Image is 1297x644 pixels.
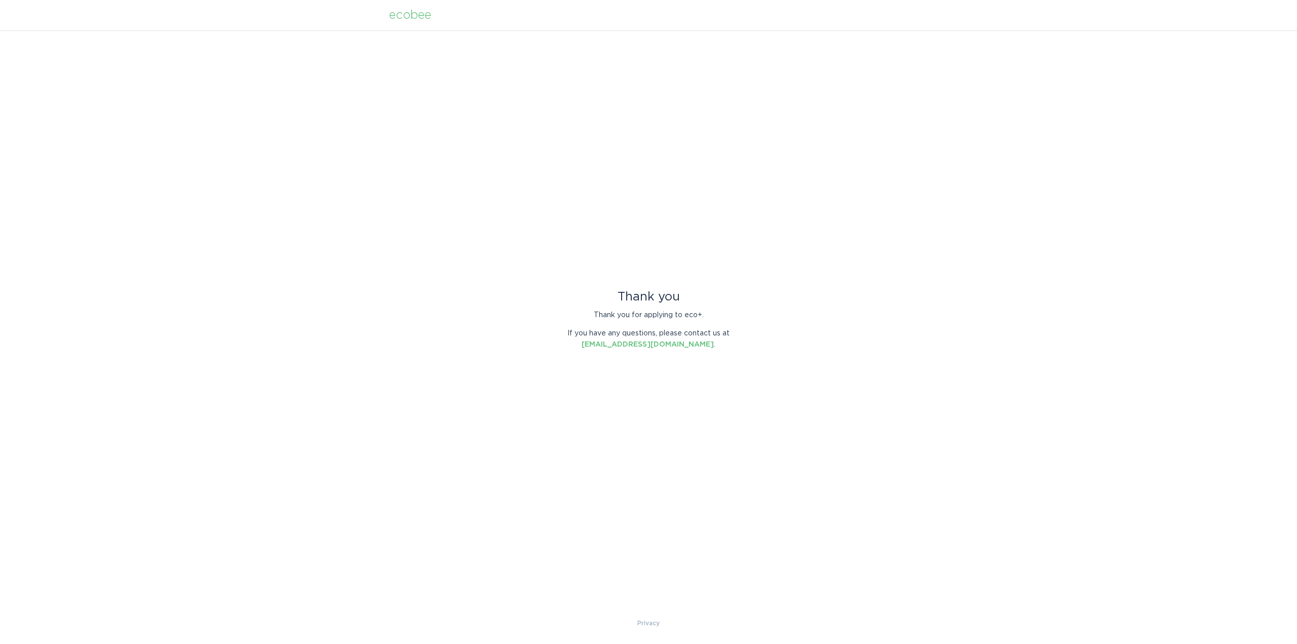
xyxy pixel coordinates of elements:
[560,328,737,350] p: If you have any questions, please contact us at .
[389,10,431,21] div: ecobee
[637,618,660,629] a: Privacy Policy & Terms of Use
[582,341,714,348] a: [EMAIL_ADDRESS][DOMAIN_NAME]
[560,310,737,321] p: Thank you for applying to eco+.
[560,291,737,302] div: Thank you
